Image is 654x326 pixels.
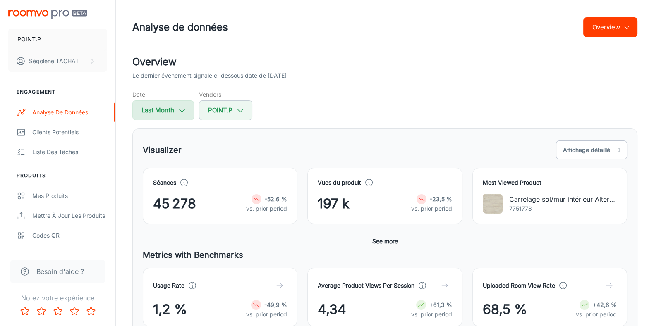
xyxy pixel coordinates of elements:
h1: Analyse de données [132,20,228,35]
h5: Visualizer [143,144,182,156]
strong: -49,9 % [264,301,287,308]
p: Carrelage sol/mur intérieur Alter - [PERSON_NAME] émaillé rectifié - ton sbiancato naturel - 20x1... [509,194,617,204]
span: 1,2 % [153,300,187,319]
p: Ségolène TACHAT [29,57,79,66]
button: Overview [583,17,637,37]
div: Clients potentiels [32,128,107,137]
button: POINT.P [8,29,107,50]
span: 68,5 % [483,300,527,319]
p: vs. prior period [576,310,617,319]
p: Le dernier événement signalé ci-dessous date de [DATE] [132,71,287,80]
h4: Vues du produit [318,178,361,187]
p: POINT.P [17,35,41,44]
span: 45 278 [153,194,196,214]
button: Affichage détaillé [556,140,627,159]
h2: Overview [132,55,637,69]
button: Rate 5 star [83,303,99,319]
button: Rate 1 star [17,303,33,319]
button: POINT.P [199,100,252,120]
p: Notez votre expérience [7,293,109,303]
span: Besoin d'aide ? [36,267,84,276]
button: Ségolène TACHAT [8,50,107,72]
div: Mes produits [32,191,107,200]
p: vs. prior period [411,310,452,319]
p: vs. prior period [411,204,452,213]
div: Codes QR [32,231,107,240]
p: vs. prior period [246,310,287,319]
strong: -23,5 % [430,195,452,202]
h4: Séances [153,178,176,187]
img: Carrelage sol/mur intérieur Alter - grès cérame émaillé rectifié - ton sbiancato naturel - 20x120... [483,194,503,214]
h4: Most Viewed Product [483,178,617,187]
span: 4,34 [318,300,346,319]
div: Analyse de données [32,108,107,117]
strong: +61,3 % [429,301,452,308]
button: Rate 2 star [33,303,50,319]
p: vs. prior period [246,204,287,213]
p: 7751778 [509,204,617,213]
h5: Metrics with Benchmarks [143,249,627,261]
h5: Date [132,90,194,99]
strong: -52,6 % [265,195,287,202]
span: 197 k [318,194,350,214]
button: See more [369,234,401,249]
button: Last Month [132,100,194,120]
h4: Average Product Views Per Session [318,281,414,290]
h4: Uploaded Room View Rate [483,281,555,290]
h5: Vendors [199,90,252,99]
div: Mettre à jour les produits [32,211,107,220]
img: Roomvo PRO Beta [8,10,87,19]
h4: Usage Rate [153,281,184,290]
div: Liste des tâches [32,148,107,157]
button: Rate 4 star [66,303,83,319]
button: Rate 3 star [50,303,66,319]
strong: +42,6 % [593,301,617,308]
